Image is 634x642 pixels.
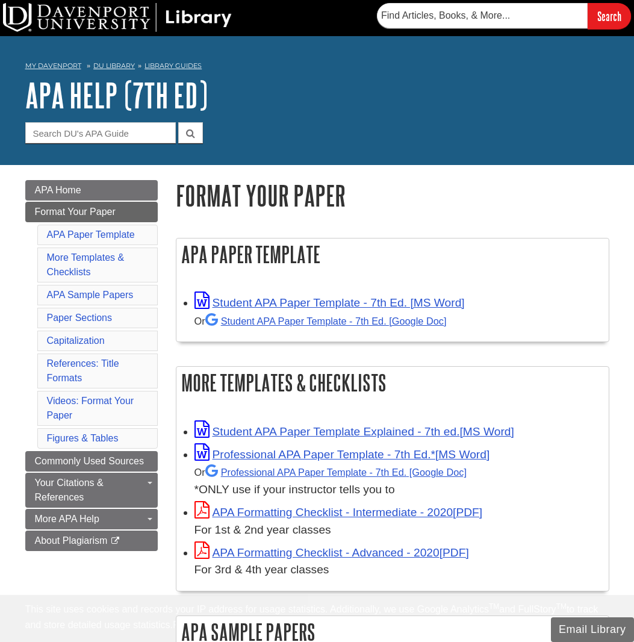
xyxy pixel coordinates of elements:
[25,509,158,529] a: More APA Help
[25,61,81,71] a: My Davenport
[47,433,119,443] a: Figures & Tables
[47,229,135,240] a: APA Paper Template
[47,358,119,383] a: References: Title Formats
[205,467,467,478] a: Professional APA Paper Template - 7th Ed.
[194,425,514,438] a: Link opens in new window
[588,3,631,29] input: Search
[93,61,135,70] a: DU Library
[25,76,208,114] a: APA Help (7th Ed)
[35,535,108,546] span: About Plagiarism
[35,514,99,524] span: More APA Help
[47,313,113,323] a: Paper Sections
[35,185,81,195] span: APA Home
[3,3,232,32] img: DU Library
[25,602,609,635] div: This site uses cookies and records your IP address for usage statistics. Additionally, we use Goo...
[25,202,158,222] a: Format Your Paper
[25,180,158,551] div: Guide Page Menu
[35,478,104,502] span: Your Citations & References
[47,335,105,346] a: Capitalization
[25,531,158,551] a: About Plagiarism
[194,463,603,499] div: *ONLY use if your instructor tells you to
[194,296,465,309] a: Link opens in new window
[145,61,202,70] a: Library Guides
[194,506,483,519] a: Link opens in new window
[176,367,609,399] h2: More Templates & Checklists
[194,467,467,478] small: Or
[176,180,609,211] h1: Format Your Paper
[194,561,603,579] div: For 3rd & 4th year classes
[194,316,447,326] small: Or
[551,617,634,642] button: Email Library
[205,316,447,326] a: Student APA Paper Template - 7th Ed. [Google Doc]
[47,290,134,300] a: APA Sample Papers
[25,451,158,472] a: Commonly Used Sources
[377,3,631,29] form: Searches DU Library's articles, books, and more
[25,473,158,508] a: Your Citations & References
[194,448,490,461] a: Link opens in new window
[110,537,120,545] i: This link opens in a new window
[176,238,609,270] h2: APA Paper Template
[194,522,603,539] div: For 1st & 2nd year classes
[194,546,469,559] a: Link opens in new window
[47,252,125,277] a: More Templates & Checklists
[25,58,609,77] nav: breadcrumb
[47,396,134,420] a: Videos: Format Your Paper
[25,122,176,143] input: Search DU's APA Guide
[377,3,588,28] input: Find Articles, Books, & More...
[35,207,116,217] span: Format Your Paper
[25,180,158,201] a: APA Home
[35,456,144,466] span: Commonly Used Sources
